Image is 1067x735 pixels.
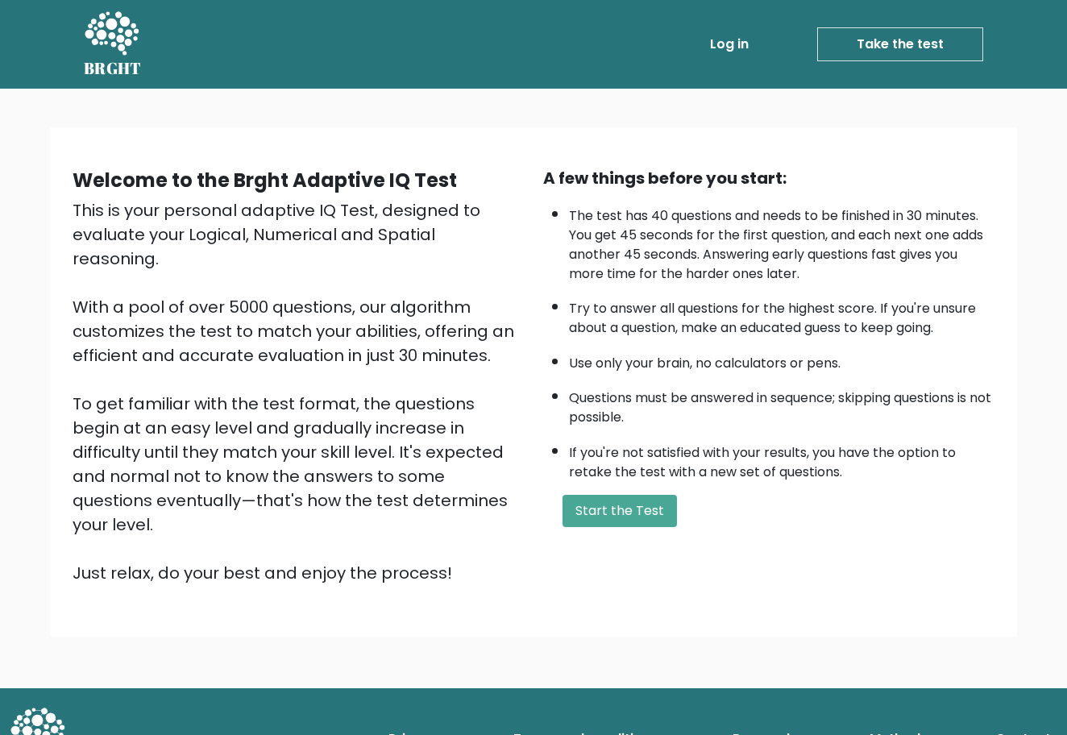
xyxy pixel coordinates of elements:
[84,59,142,78] h5: BRGHT
[84,6,142,82] a: BRGHT
[563,495,677,527] button: Start the Test
[73,167,457,193] b: Welcome to the Brght Adaptive IQ Test
[569,435,994,482] li: If you're not satisfied with your results, you have the option to retake the test with a new set ...
[704,28,755,60] a: Log in
[73,198,524,585] div: This is your personal adaptive IQ Test, designed to evaluate your Logical, Numerical and Spatial ...
[569,198,994,284] li: The test has 40 questions and needs to be finished in 30 minutes. You get 45 seconds for the firs...
[569,346,994,373] li: Use only your brain, no calculators or pens.
[569,291,994,338] li: Try to answer all questions for the highest score. If you're unsure about a question, make an edu...
[569,380,994,427] li: Questions must be answered in sequence; skipping questions is not possible.
[543,166,994,190] div: A few things before you start:
[817,27,983,61] a: Take the test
